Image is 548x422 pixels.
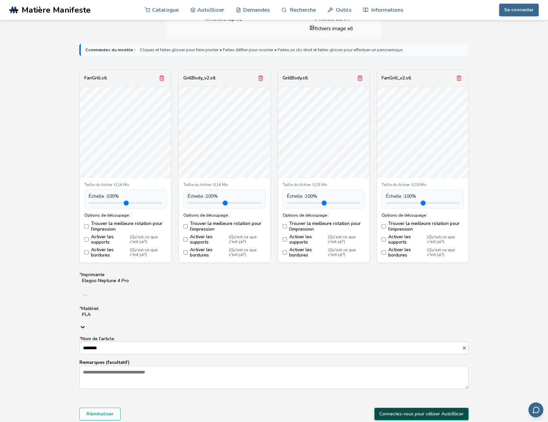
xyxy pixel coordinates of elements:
font: Demandes [243,6,270,14]
font: Taille du fichier : [84,182,114,187]
font: (Qu'est-ce que c'est ça?) [328,234,356,244]
input: Activer les bordures(Qu'est-ce que c'est ça?) [382,250,386,255]
input: Activer les bordures(Qu'est-ce que c'est ça?) [183,250,188,255]
font: Catalogue [152,6,179,14]
font: (Qu'est-ce que c'est ça?) [427,234,455,244]
input: *Nom de l'article [80,342,462,354]
font: Trouver la meilleure rotation pour l'impression [388,220,460,232]
font: Options de découpage : [84,212,131,218]
input: Activer les supports(Qu'est-ce que c'est ça?) [382,237,386,242]
font: Activer les supports [190,234,213,245]
font: Activer les supports [289,234,312,245]
input: Activer les supports(Qu'est-ce que c'est ça?) [84,237,89,242]
font: Commandes du modèle : [85,47,135,53]
font: Échelle : [89,193,107,199]
font: GrillBody_v2.stl [183,75,216,81]
font: Recherche [290,6,316,14]
font: 100 [305,193,313,199]
font: Activer les bordures [388,247,411,258]
button: Se connecter [499,4,539,16]
font: 100 [206,193,214,199]
font: % [214,193,218,199]
font: 6 [350,25,353,32]
button: Supprimer le modèle [454,73,464,83]
font: Activer les supports [91,234,114,245]
font: 0,14 Mo [213,182,228,187]
font: fichiers image x [315,25,350,32]
button: *Nom de l'article [462,346,468,350]
font: Activer les bordures [91,247,114,258]
font: Options de découpage : [183,212,230,218]
font: 100 [404,193,412,199]
font: Activer les bordures [190,247,213,258]
button: Connectez-vous pour utiliser AutoSlicer [374,408,469,420]
input: Trouver la meilleure rotation pour l'impression [283,224,287,229]
font: Remarques (facultatif) [79,359,130,366]
font: Échelle : [188,193,206,199]
font: (Qu'est-ce que c'est ça?) [229,234,257,244]
font: Trouver la meilleure rotation pour l'impression [91,220,162,232]
font: FanGrill_v2.stl [382,75,411,81]
font: 0,15 Mo [313,182,327,187]
font: Options de découpage : [283,212,329,218]
button: Supprimer le modèle [256,73,265,83]
button: Envoyer des commentaires par e-mail [528,402,543,417]
font: AutoSlicer [197,6,224,14]
font: Échelle : [386,193,404,199]
font: Taille du fichier : [183,182,213,187]
font: (Qu'est-ce que c'est ça?) [130,234,158,244]
font: 0,18 Mo [411,182,426,187]
font: Matière Manifeste [22,4,91,16]
font: Réinitialiser [86,411,114,417]
textarea: Remarques (facultatif) [80,366,468,389]
font: FanGrill.stl [84,75,107,81]
font: GrillBody.stl [283,75,308,81]
font: Informations [371,6,403,14]
input: Trouver la meilleure rotation pour l'impression [84,224,89,229]
font: Elegoo Neptune 4 Pro [82,277,129,284]
font: Taille du fichier : [283,182,313,187]
button: Supprimer le modèle [157,73,166,83]
button: Supprimer le modèle [355,73,365,83]
font: 0,14 Mo [114,182,129,187]
font: % [115,193,119,199]
font: Nom de l'article [81,336,114,342]
font: Trouver la meilleure rotation pour l'impression [190,220,261,232]
font: % [313,193,317,199]
font: Se connecter [504,7,534,13]
input: Activer les bordures(Qu'est-ce que c'est ça?) [84,250,89,255]
font: % [412,193,416,199]
font: Échelle : [287,193,305,199]
font: (Qu'est-ce que c'est ça?) [328,247,356,257]
button: Réinitialiser [79,408,121,420]
font: 100 [107,193,115,199]
font: Cliquez et faites glisser pour faire pivoter • Faites défiler pour zoomer • Faites un clic droit ... [140,47,403,53]
input: Trouver la meilleure rotation pour l'impression [382,224,386,229]
input: Activer les supports(Qu'est-ce que c'est ça?) [283,237,287,242]
input: Trouver la meilleure rotation pour l'impression [183,224,188,229]
font: Options de découpage : [382,212,428,218]
font: (Qu'est-ce que c'est ça?) [427,247,455,257]
font: PLA [82,311,91,318]
font: (Qu'est-ce que c'est ça?) [130,247,158,257]
font: Taille du fichier : [382,182,411,187]
font: Outils [336,6,351,14]
input: Activer les supports(Qu'est-ce que c'est ça?) [183,237,188,242]
font: Imprimante [81,271,105,278]
font: Trouver la meilleure rotation pour l'impression [289,220,361,232]
font: Matériel [81,305,99,312]
font: Activer les supports [388,234,411,245]
input: Activer les bordures(Qu'est-ce que c'est ça?) [283,250,287,255]
font: (Qu'est-ce que c'est ça?) [229,247,257,257]
font: Activer les bordures [289,247,312,258]
font: Connectez-vous pour utiliser AutoSlicer [379,411,464,417]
